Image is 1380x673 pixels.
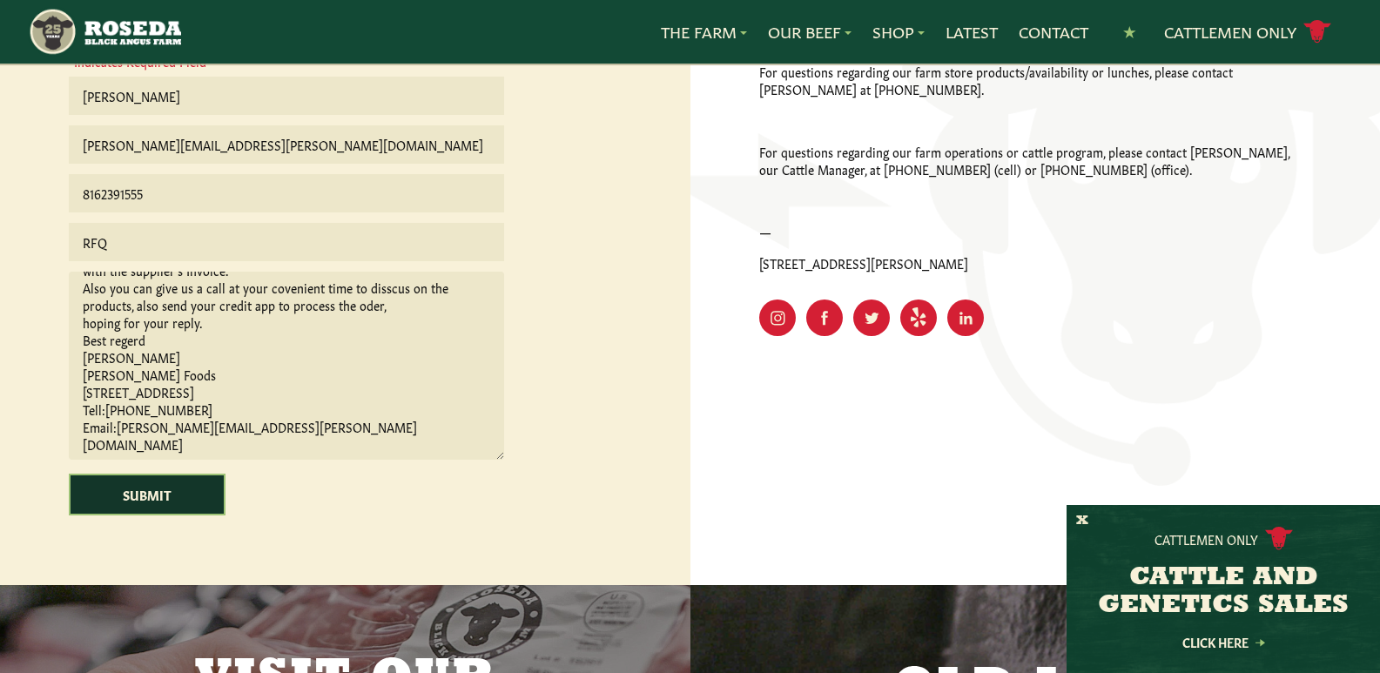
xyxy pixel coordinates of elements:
[69,174,504,212] input: Phone
[872,21,925,44] a: Shop
[900,299,937,336] a: Visit Our Yelp Page
[69,125,504,164] input: Email*
[1088,564,1358,620] h3: CATTLE AND GENETICS SALES
[69,223,504,261] input: Subject*
[1019,21,1088,44] a: Contact
[853,299,890,336] a: Visit Our Twitter Page
[1164,17,1331,47] a: Cattlemen Only
[806,299,843,336] a: Visit Our Facebook Page
[69,52,504,77] p: *Indicates Required Field
[1265,527,1293,550] img: cattle-icon.svg
[759,143,1311,178] p: For questions regarding our farm operations or cattle program, please contact [PERSON_NAME], our ...
[69,474,226,515] input: Submit
[69,77,504,115] input: Name*
[947,299,984,336] a: Visit Our LinkedIn Page
[946,21,998,44] a: Latest
[1076,512,1088,530] button: X
[759,299,796,336] a: Visit Our Instagram Page
[1154,530,1258,548] p: Cattlemen Only
[759,63,1311,98] p: For questions regarding our farm store products/availability or lunches, please contact [PERSON_N...
[661,21,747,44] a: The Farm
[759,254,1311,272] p: [STREET_ADDRESS][PERSON_NAME]
[28,7,181,57] img: https://roseda.com/wp-content/uploads/2021/05/roseda-25-header.png
[768,21,852,44] a: Our Beef
[1145,636,1302,648] a: Click Here
[759,223,1311,240] p: —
